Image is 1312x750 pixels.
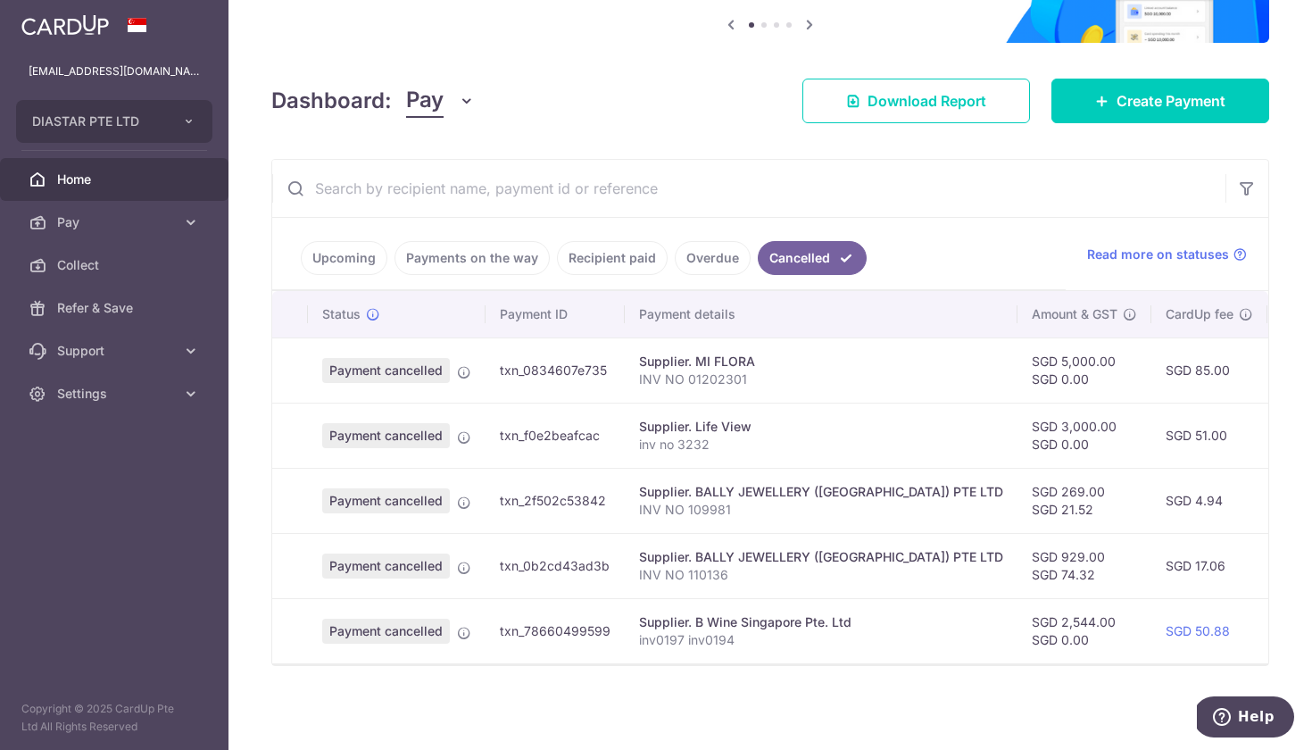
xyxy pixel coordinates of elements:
span: Read more on statuses [1087,246,1229,263]
th: Payment ID [486,291,625,337]
div: Supplier. B Wine Singapore Pte. Ltd [639,613,1003,631]
span: Pay [406,84,444,118]
td: SGD 51.00 [1151,403,1267,468]
a: Recipient paid [557,241,668,275]
p: inv0197 inv0194 [639,631,1003,649]
td: SGD 4.94 [1151,468,1267,533]
span: Amount & GST [1032,305,1117,323]
span: Payment cancelled [322,358,450,383]
span: Pay [57,213,175,231]
td: SGD 3,000.00 SGD 0.00 [1017,403,1151,468]
button: Pay [406,84,475,118]
td: txn_2f502c53842 [486,468,625,533]
span: Create Payment [1117,90,1225,112]
a: Read more on statuses [1087,246,1247,263]
iframe: Opens a widget where you can find more information [1197,696,1294,741]
p: [EMAIL_ADDRESS][DOMAIN_NAME] [29,62,200,80]
p: inv no 3232 [639,436,1003,454]
span: Status [322,305,361,323]
span: Payment cancelled [322,423,450,448]
div: Supplier. BALLY JEWELLERY ([GEOGRAPHIC_DATA]) PTE LTD [639,483,1003,501]
div: Supplier. BALLY JEWELLERY ([GEOGRAPHIC_DATA]) PTE LTD [639,548,1003,566]
button: DIASTAR PTE LTD [16,100,212,143]
a: Download Report [802,79,1030,123]
img: CardUp [21,14,109,36]
td: SGD 929.00 SGD 74.32 [1017,533,1151,598]
td: SGD 17.06 [1151,533,1267,598]
a: SGD 50.88 [1166,623,1230,638]
th: Payment details [625,291,1017,337]
td: SGD 5,000.00 SGD 0.00 [1017,337,1151,403]
span: Download Report [868,90,986,112]
span: Settings [57,385,175,403]
a: Payments on the way [394,241,550,275]
td: txn_78660499599 [486,598,625,663]
div: Supplier. MI FLORA [639,353,1003,371]
input: Search by recipient name, payment id or reference [272,160,1225,217]
span: Payment cancelled [322,488,450,513]
a: Overdue [675,241,751,275]
span: Home [57,171,175,188]
span: Payment cancelled [322,554,450,579]
a: Create Payment [1051,79,1269,123]
span: Collect [57,256,175,274]
span: Payment cancelled [322,619,450,644]
div: Supplier. Life View [639,418,1003,436]
td: SGD 269.00 SGD 21.52 [1017,468,1151,533]
td: SGD 85.00 [1151,337,1267,403]
h4: Dashboard: [271,85,392,117]
a: Cancelled [758,241,867,275]
p: INV NO 01202301 [639,371,1003,388]
span: Support [57,342,175,360]
a: Upcoming [301,241,387,275]
td: txn_0b2cd43ad3b [486,533,625,598]
td: SGD 2,544.00 SGD 0.00 [1017,598,1151,663]
p: INV NO 109981 [639,501,1003,519]
span: CardUp fee [1166,305,1233,323]
td: txn_f0e2beafcac [486,403,625,468]
td: txn_0834607e735 [486,337,625,403]
p: INV NO 110136 [639,566,1003,584]
span: DIASTAR PTE LTD [32,112,164,130]
span: Refer & Save [57,299,175,317]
